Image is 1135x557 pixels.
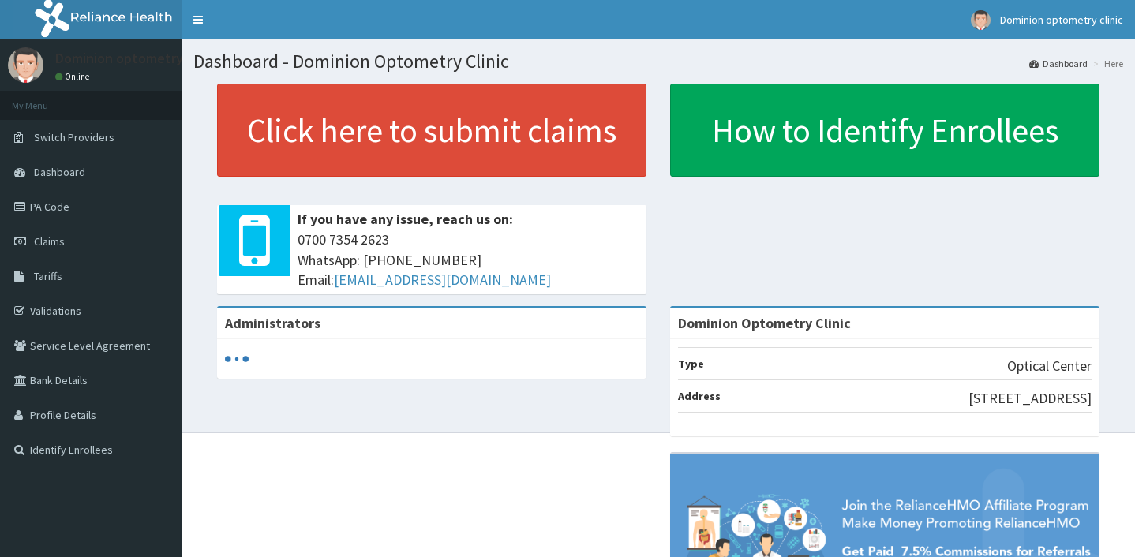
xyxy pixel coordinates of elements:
p: Optical Center [1007,356,1092,376]
p: [STREET_ADDRESS] [968,388,1092,409]
b: Address [678,389,721,403]
img: User Image [971,10,991,30]
li: Here [1089,57,1123,70]
a: Online [55,71,93,82]
a: Click here to submit claims [217,84,646,177]
span: Switch Providers [34,130,114,144]
p: Dominion optometry clinic [55,51,219,65]
b: Administrators [225,314,320,332]
svg: audio-loading [225,347,249,371]
b: If you have any issue, reach us on: [298,210,513,228]
span: Dashboard [34,165,85,179]
b: Type [678,357,704,371]
img: User Image [8,47,43,83]
h1: Dashboard - Dominion Optometry Clinic [193,51,1123,72]
span: Dominion optometry clinic [1000,13,1123,27]
span: Tariffs [34,269,62,283]
span: Claims [34,234,65,249]
a: Dashboard [1029,57,1088,70]
strong: Dominion Optometry Clinic [678,314,851,332]
a: How to Identify Enrollees [670,84,1099,177]
a: [EMAIL_ADDRESS][DOMAIN_NAME] [334,271,551,289]
span: 0700 7354 2623 WhatsApp: [PHONE_NUMBER] Email: [298,230,639,290]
